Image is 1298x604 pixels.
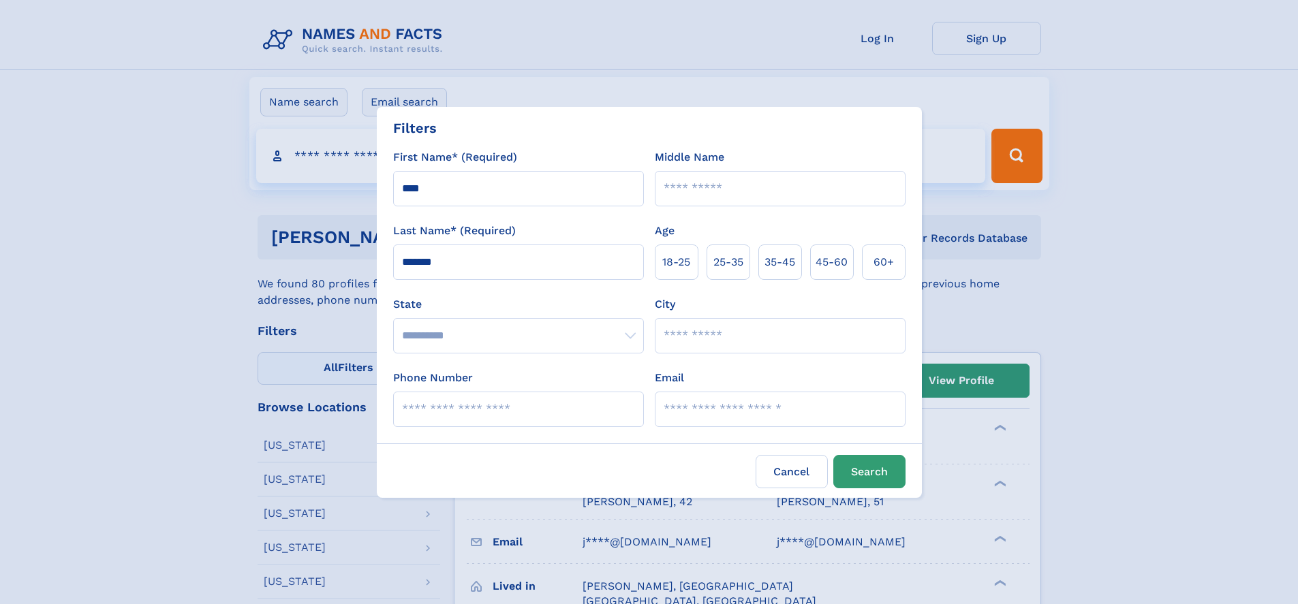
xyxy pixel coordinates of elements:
[662,254,690,270] span: 18‑25
[393,223,516,239] label: Last Name* (Required)
[393,370,473,386] label: Phone Number
[764,254,795,270] span: 35‑45
[393,118,437,138] div: Filters
[816,254,848,270] span: 45‑60
[393,149,517,165] label: First Name* (Required)
[393,296,644,313] label: State
[655,370,684,386] label: Email
[655,223,675,239] label: Age
[756,455,828,488] label: Cancel
[655,296,675,313] label: City
[655,149,724,165] label: Middle Name
[713,254,743,270] span: 25‑35
[874,254,894,270] span: 60+
[833,455,906,488] button: Search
